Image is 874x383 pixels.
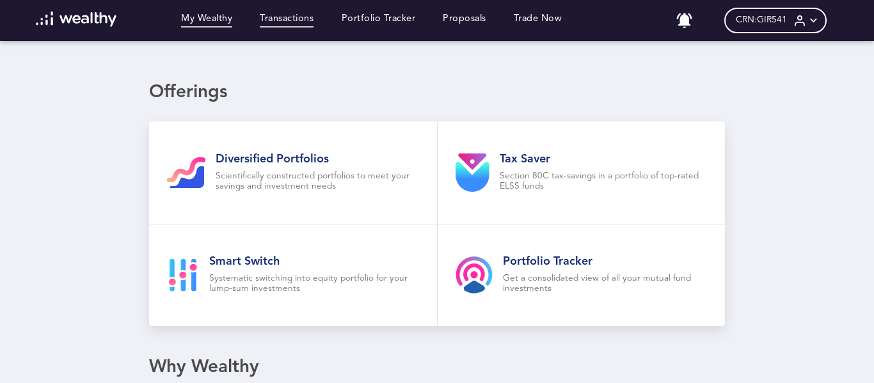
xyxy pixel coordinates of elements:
[342,13,416,27] a: Portfolio Tracker
[167,157,205,188] img: gi-goal-icon.svg
[500,171,708,192] p: Section 80C tax-savings in a portfolio of top-rated ELSS funds
[456,256,493,293] img: product-tracker.svg
[456,153,489,192] img: product-tax.svg
[149,224,437,327] a: Smart SwitchSystematic switching into equity portfolio for your lump-sum investments
[216,171,419,192] p: Scientifically constructed portfolios to meet your savings and investment needs
[503,254,708,269] h2: Portfolio Tracker
[438,121,726,224] a: Tax SaverSection 80C tax-savings in a portfolio of top-rated ELSS funds
[149,121,437,224] a: Diversified PortfoliosScientifically constructed portfolios to meet your savings and investment n...
[503,274,708,294] p: Get a consolidated view of all your mutual fund investments
[216,152,419,166] h2: Diversified Portfolios
[149,357,725,379] div: Why Wealthy
[736,15,787,26] span: CRN: GIR541
[514,13,562,27] a: Trade Now
[443,13,486,27] a: Proposals
[438,224,726,327] a: Portfolio TrackerGet a consolidated view of all your mutual fund investments
[36,12,117,27] img: wl-logo-white.svg
[149,82,725,104] div: Offerings
[167,259,199,292] img: smart-goal-icon.svg
[500,152,708,166] h2: Tax Saver
[260,13,314,27] a: Transactions
[181,13,232,27] a: My Wealthy
[209,274,419,294] p: Systematic switching into equity portfolio for your lump-sum investments
[209,254,419,269] h2: Smart Switch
